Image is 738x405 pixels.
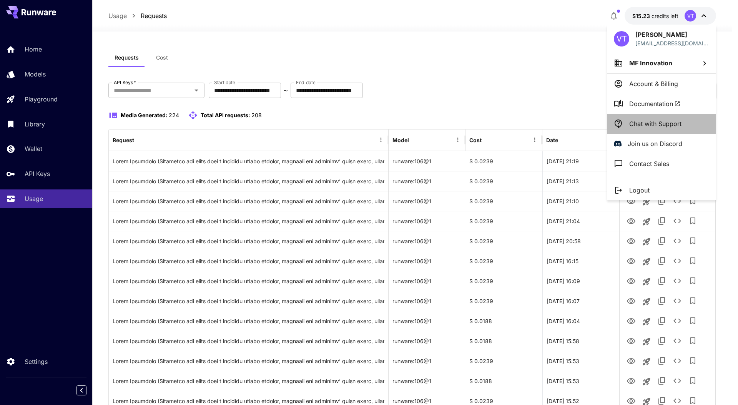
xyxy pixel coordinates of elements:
[614,31,629,46] div: VT
[635,39,709,47] p: [EMAIL_ADDRESS][DOMAIN_NAME]
[629,159,669,168] p: Contact Sales
[629,119,681,128] p: Chat with Support
[635,30,709,39] p: [PERSON_NAME]
[628,139,682,148] p: Join us on Discord
[635,39,709,47] div: vinht@momentfactory.com
[607,53,716,73] button: MF Innovation
[629,59,672,67] span: MF Innovation
[629,99,680,108] span: Documentation
[629,79,678,88] p: Account & Billing
[629,186,650,195] p: Logout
